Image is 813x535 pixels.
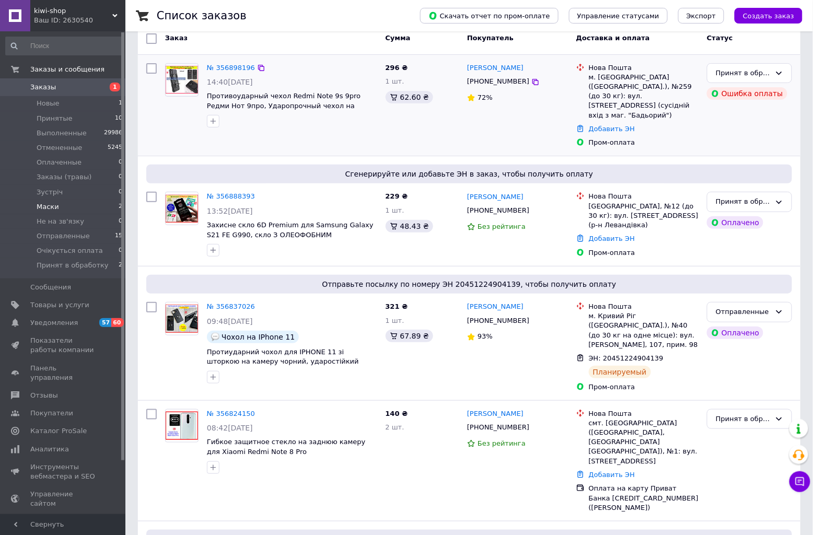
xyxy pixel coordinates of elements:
span: 2 шт. [386,423,404,431]
span: Аналитика [30,445,69,454]
span: Панель управления [30,364,97,382]
span: kiwi-shop [34,6,112,16]
span: Зустріч [37,188,63,197]
div: 67.89 ₴ [386,330,433,342]
span: Новые [37,99,60,108]
span: 93% [478,332,493,340]
div: Ошибка оплаты [707,87,787,100]
span: Покупатель [467,34,514,42]
span: 09:48[DATE] [207,317,253,325]
a: № 356898196 [207,64,255,72]
span: [PHONE_NUMBER] [467,77,529,85]
div: Нова Пошта [589,302,699,311]
span: Принятые [37,114,73,123]
span: 0 [119,188,122,197]
span: Экспорт [687,12,716,20]
span: 321 ₴ [386,303,408,310]
div: Нова Пошта [589,192,699,201]
span: 10 [115,114,122,123]
span: Создать заказ [743,12,794,20]
span: 2 [119,261,122,270]
span: Не на зв'язку [37,217,84,226]
a: [PERSON_NAME] [467,302,524,312]
a: [PERSON_NAME] [467,192,524,202]
span: Управление статусами [577,12,659,20]
div: Отправленные [716,307,771,318]
div: Нова Пошта [589,63,699,73]
span: Каталог ProSale [30,426,87,436]
div: Нова Пошта [589,409,699,418]
a: Противоударный чехол Redmi Note 9s 9pro Редми Нот 9про, Ударопрочный чехол на Redmi Note 9s/ 9 Pr... [207,92,361,119]
span: 29986 [104,129,122,138]
div: Пром-оплата [589,138,699,147]
span: Без рейтинга [478,439,526,447]
span: ЭН: 20451224904139 [589,354,664,362]
span: Отправленные [37,231,90,241]
span: Без рейтинга [478,223,526,230]
span: Сумма [386,34,411,42]
div: смт. [GEOGRAPHIC_DATA] ([GEOGRAPHIC_DATA], [GEOGRAPHIC_DATA] [GEOGRAPHIC_DATA]), №1: вул. [STREET... [589,418,699,466]
span: Сгенерируйте или добавьте ЭН в заказ, чтобы получить оплату [150,169,788,179]
span: 1 шт. [386,317,404,324]
span: Отправьте посылку по номеру ЭН 20451224904139, чтобы получить оплату [150,279,788,289]
img: Фото товару [166,305,198,333]
span: Отзывы [30,391,58,400]
a: [PERSON_NAME] [467,63,524,73]
span: Выполненные [37,129,87,138]
a: Создать заказ [724,11,803,19]
span: 296 ₴ [386,64,408,72]
button: Создать заказ [735,8,803,24]
span: Товары и услуги [30,300,89,310]
a: № 356837026 [207,303,255,310]
div: Оплачено [707,216,763,229]
span: Уведомления [30,318,78,328]
span: Статус [707,34,733,42]
span: Сообщения [30,283,71,292]
div: 48.43 ₴ [386,220,433,232]
span: 0 [119,217,122,226]
span: Чохол на IPhone 11 [222,333,295,341]
a: Фото товару [165,409,199,443]
div: Ваш ID: 2630540 [34,16,125,25]
a: Фото товару [165,192,199,225]
span: Скачать отчет по пром-оплате [428,11,550,20]
div: [GEOGRAPHIC_DATA], №12 (до 30 кг): вул. [STREET_ADDRESS] (р-н Левандівка) [589,202,699,230]
a: Фото товару [165,302,199,335]
span: Заказ [165,34,188,42]
div: Принят в обработку [716,414,771,425]
span: Управление сайтом [30,490,97,508]
div: м. [GEOGRAPHIC_DATA] ([GEOGRAPHIC_DATA].), №259 (до 30 кг): вул. [STREET_ADDRESS] (сусідній вхід ... [589,73,699,120]
img: Фото товару [166,66,198,94]
button: Чат с покупателем [789,471,810,492]
a: Добавить ЭН [589,125,635,133]
a: Протиударний чохол для IPHONE 11 зі шторкою на камеру чорний, ударостійкий чохол з кільцем на 11 ... [207,348,359,375]
div: 62.60 ₴ [386,91,433,103]
a: Захисне скло 6D Premium для Samsung Galaxy S21 FE G990, скло З ОЛЕОФОБНИМ ПОКРИТТЯМ G-Rhino на са... [207,221,374,248]
img: Фото товару [166,412,198,440]
span: 1 [110,83,120,91]
span: 1 шт. [386,206,404,214]
span: [PHONE_NUMBER] [467,206,529,214]
button: Управление статусами [569,8,668,24]
div: Пром-оплата [589,248,699,258]
div: м. Кривий Ріг ([GEOGRAPHIC_DATA].), №40 (до 30 кг на одне місце): вул. [PERSON_NAME], 107, прим. 98 [589,311,699,350]
span: Заказы и сообщения [30,65,104,74]
span: [PHONE_NUMBER] [467,423,529,431]
span: 140 ₴ [386,410,408,417]
div: Принят в обработку [716,196,771,207]
a: Гибкое защитное стекло на заднюю камеру для Xiaomi Redmi Note 8 Pro [207,438,366,456]
button: Скачать отчет по пром-оплате [420,8,559,24]
span: Отмененные [37,143,82,153]
span: Оплаченные [37,158,82,167]
div: Принят в обработку [716,68,771,79]
h1: Список заказов [157,9,247,22]
span: 1 шт. [386,77,404,85]
span: [PHONE_NUMBER] [467,317,529,324]
a: Добавить ЭН [589,471,635,479]
a: № 356824150 [207,410,255,417]
span: 0 [119,246,122,255]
